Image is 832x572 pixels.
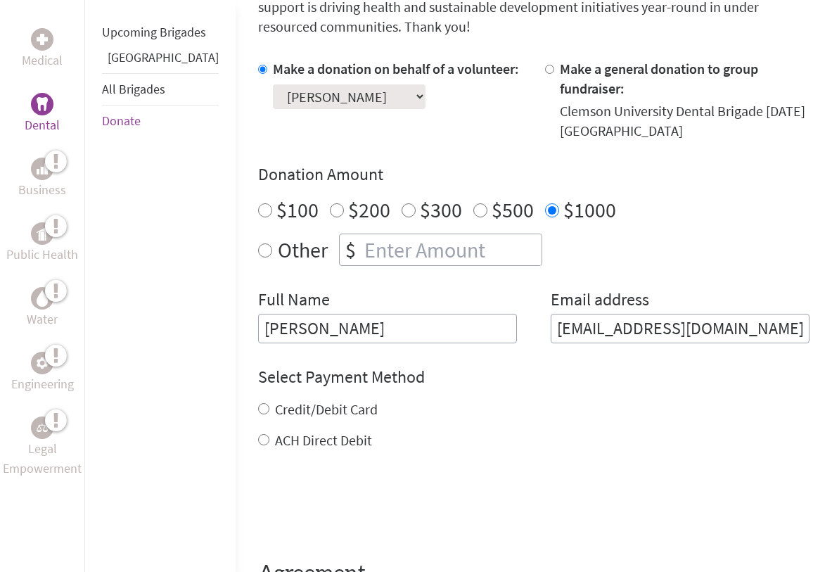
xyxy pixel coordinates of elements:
[420,196,462,223] label: $300
[102,106,219,136] li: Donate
[258,314,517,343] input: Enter Full Name
[27,287,58,329] a: WaterWater
[37,163,48,174] img: Business
[3,439,82,478] p: Legal Empowerment
[22,28,63,70] a: MedicalMedical
[273,60,519,77] label: Make a donation on behalf of a volunteer:
[258,288,330,314] label: Full Name
[37,34,48,45] img: Medical
[37,290,48,306] img: Water
[11,352,74,394] a: EngineeringEngineering
[3,417,82,478] a: Legal EmpowermentLegal Empowerment
[102,73,219,106] li: All Brigades
[102,48,219,73] li: Panama
[31,222,53,245] div: Public Health
[25,115,60,135] p: Dental
[31,28,53,51] div: Medical
[348,196,390,223] label: $200
[102,113,141,129] a: Donate
[108,49,219,65] a: [GEOGRAPHIC_DATA]
[11,374,74,394] p: Engineering
[25,93,60,135] a: DentalDental
[22,51,63,70] p: Medical
[258,478,472,533] iframe: reCAPTCHA
[6,222,78,265] a: Public HealthPublic Health
[560,101,809,141] div: Clemson University Dental Brigade [DATE] [GEOGRAPHIC_DATA]
[31,158,53,180] div: Business
[37,227,48,241] img: Public Health
[18,180,66,200] p: Business
[31,352,53,374] div: Engineering
[275,400,378,418] label: Credit/Debit Card
[31,287,53,310] div: Water
[102,81,165,97] a: All Brigades
[278,234,328,266] label: Other
[560,60,758,97] label: Make a general donation to group fundraiser:
[102,24,206,40] a: Upcoming Brigades
[31,93,53,115] div: Dental
[275,431,372,449] label: ACH Direct Debit
[551,314,809,343] input: Your Email
[563,196,616,223] label: $1000
[37,424,48,432] img: Legal Empowerment
[31,417,53,439] div: Legal Empowerment
[37,357,48,369] img: Engineering
[6,245,78,265] p: Public Health
[361,234,542,265] input: Enter Amount
[258,366,809,388] h4: Select Payment Method
[27,310,58,329] p: Water
[492,196,534,223] label: $500
[18,158,66,200] a: BusinessBusiness
[551,288,649,314] label: Email address
[37,97,48,110] img: Dental
[340,234,361,265] div: $
[102,17,219,48] li: Upcoming Brigades
[276,196,319,223] label: $100
[258,163,809,186] h4: Donation Amount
